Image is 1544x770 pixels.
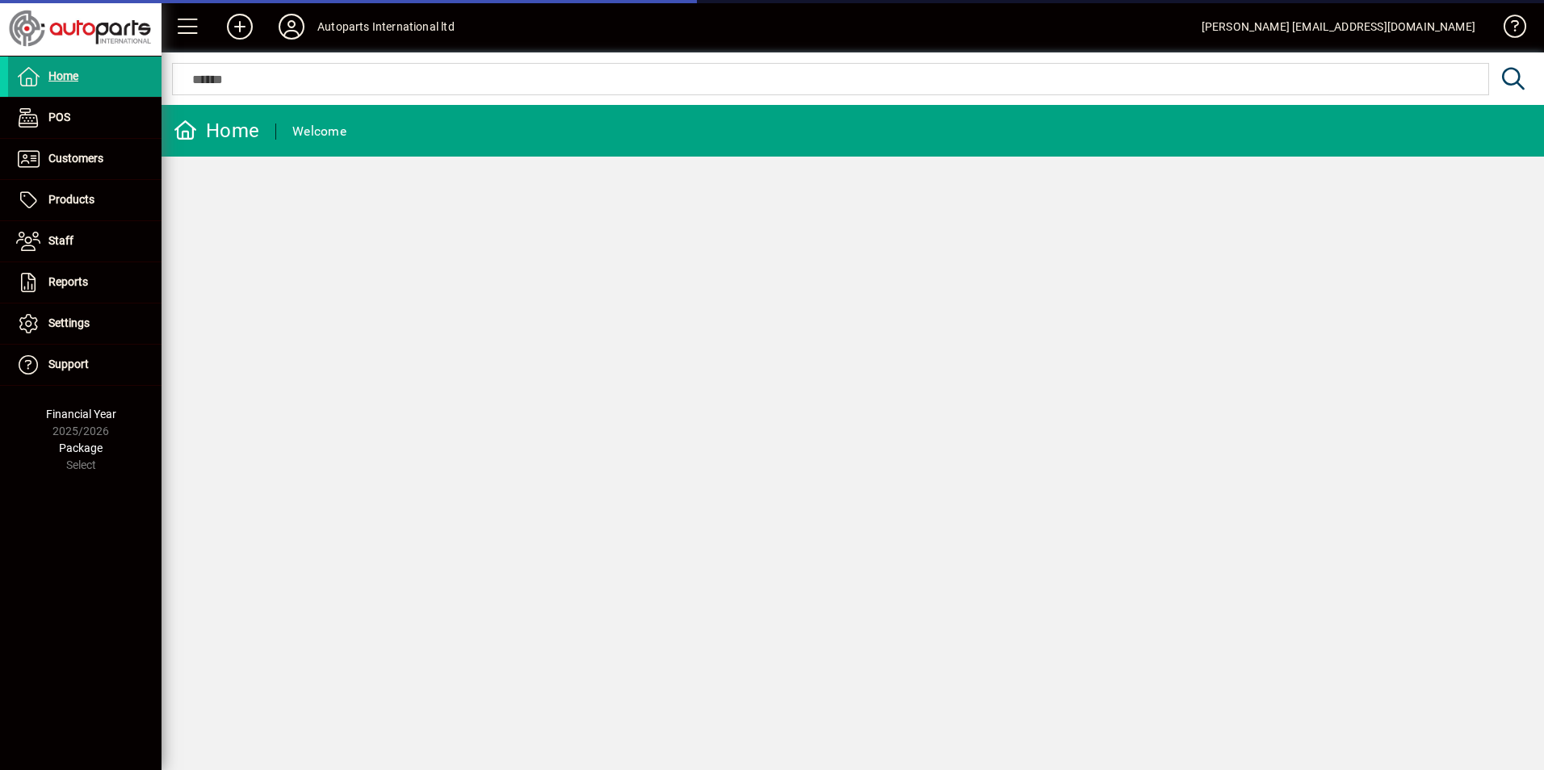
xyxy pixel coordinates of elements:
span: Financial Year [46,408,116,421]
span: Customers [48,152,103,165]
span: Reports [48,275,88,288]
div: Autoparts International ltd [317,14,455,40]
span: POS [48,111,70,123]
span: Products [48,193,94,206]
a: Products [8,180,162,220]
div: Home [174,118,259,144]
a: POS [8,98,162,138]
a: Settings [8,303,162,344]
span: Settings [48,316,90,329]
span: Staff [48,234,73,247]
button: Add [214,12,266,41]
span: Home [48,69,78,82]
a: Reports [8,262,162,303]
a: Knowledge Base [1492,3,1524,56]
span: Support [48,358,89,370]
a: Support [8,345,162,385]
a: Customers [8,139,162,179]
div: Welcome [292,119,346,144]
button: Profile [266,12,317,41]
a: Staff [8,221,162,262]
span: Package [59,441,103,454]
div: [PERSON_NAME] [EMAIL_ADDRESS][DOMAIN_NAME] [1202,14,1475,40]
